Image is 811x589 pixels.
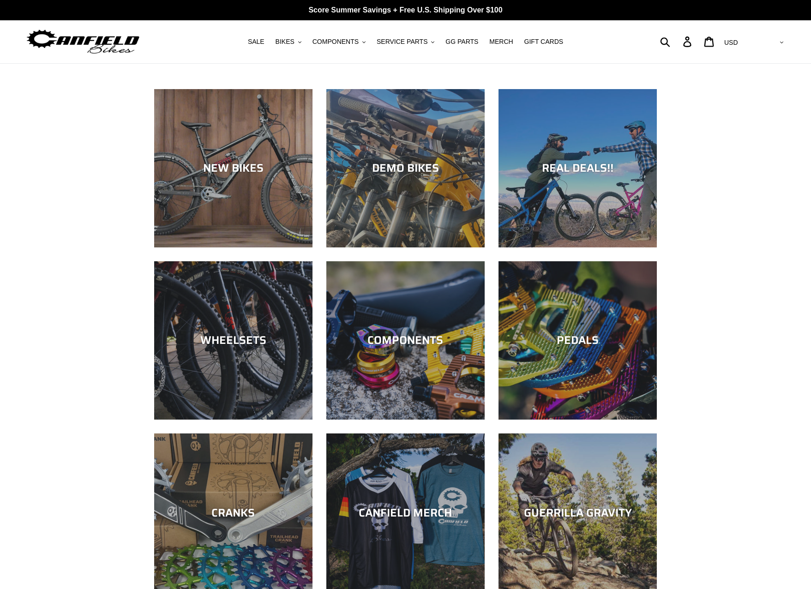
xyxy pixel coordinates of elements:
div: REAL DEALS!! [499,162,657,175]
span: SERVICE PARTS [377,38,427,46]
span: COMPONENTS [312,38,359,46]
a: COMPONENTS [326,261,485,420]
span: GG PARTS [445,38,478,46]
div: DEMO BIKES [326,162,485,175]
button: SERVICE PARTS [372,36,439,48]
div: WHEELSETS [154,334,312,347]
span: GIFT CARDS [524,38,564,46]
a: REAL DEALS!! [499,89,657,247]
button: COMPONENTS [308,36,370,48]
span: MERCH [489,38,513,46]
input: Search [665,31,689,52]
a: DEMO BIKES [326,89,485,247]
span: BIKES [276,38,294,46]
div: CRANKS [154,506,312,519]
a: NEW BIKES [154,89,312,247]
a: GG PARTS [441,36,483,48]
span: SALE [248,38,264,46]
div: GUERRILLA GRAVITY [499,506,657,519]
div: PEDALS [499,334,657,347]
img: Canfield Bikes [25,27,141,56]
a: SALE [243,36,269,48]
div: CANFIELD MERCH [326,506,485,519]
div: NEW BIKES [154,162,312,175]
a: GIFT CARDS [520,36,568,48]
div: COMPONENTS [326,334,485,347]
a: WHEELSETS [154,261,312,420]
a: PEDALS [499,261,657,420]
a: MERCH [485,36,517,48]
button: BIKES [271,36,306,48]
